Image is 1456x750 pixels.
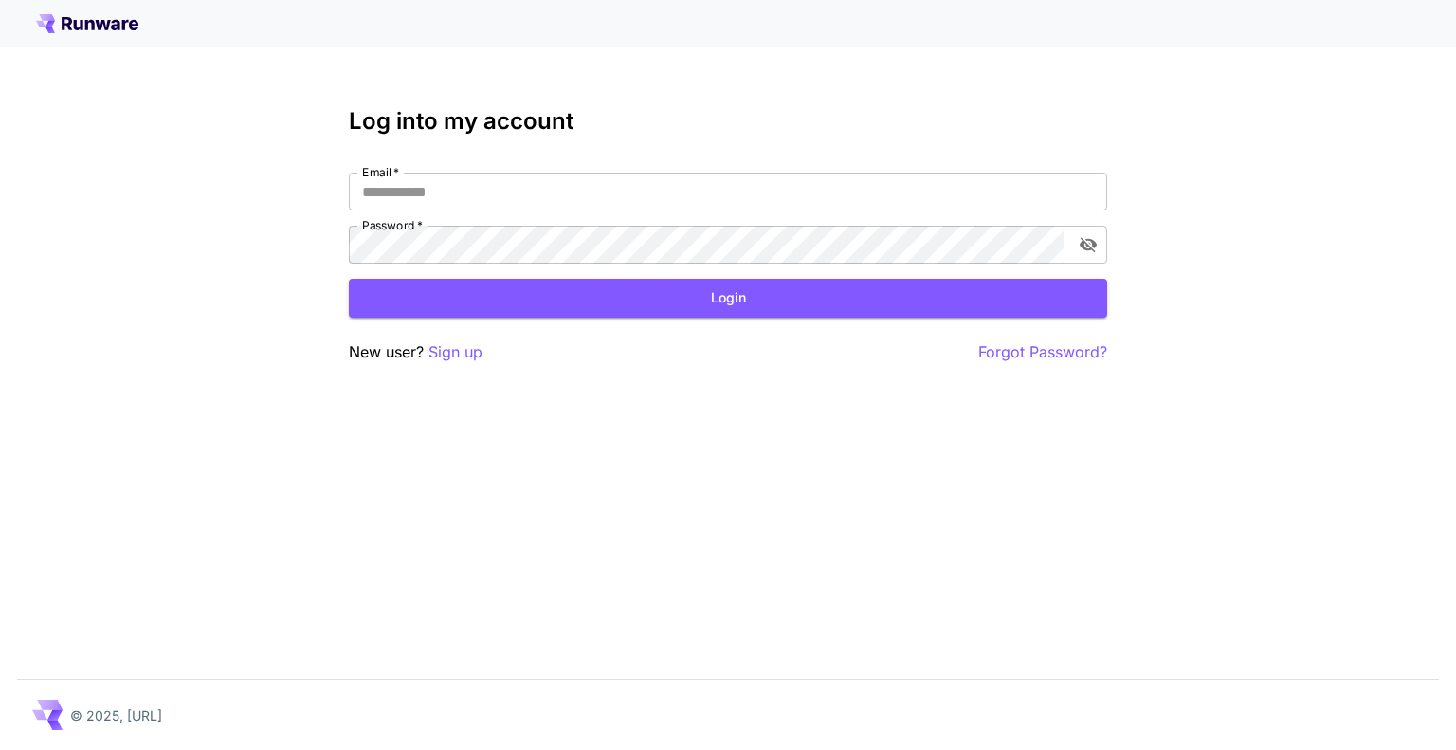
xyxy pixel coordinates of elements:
[349,108,1107,135] h3: Log into my account
[349,279,1107,318] button: Login
[978,340,1107,364] button: Forgot Password?
[1071,228,1105,262] button: toggle password visibility
[70,705,162,725] p: © 2025, [URL]
[362,164,399,180] label: Email
[428,340,482,364] button: Sign up
[349,340,482,364] p: New user?
[362,217,423,233] label: Password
